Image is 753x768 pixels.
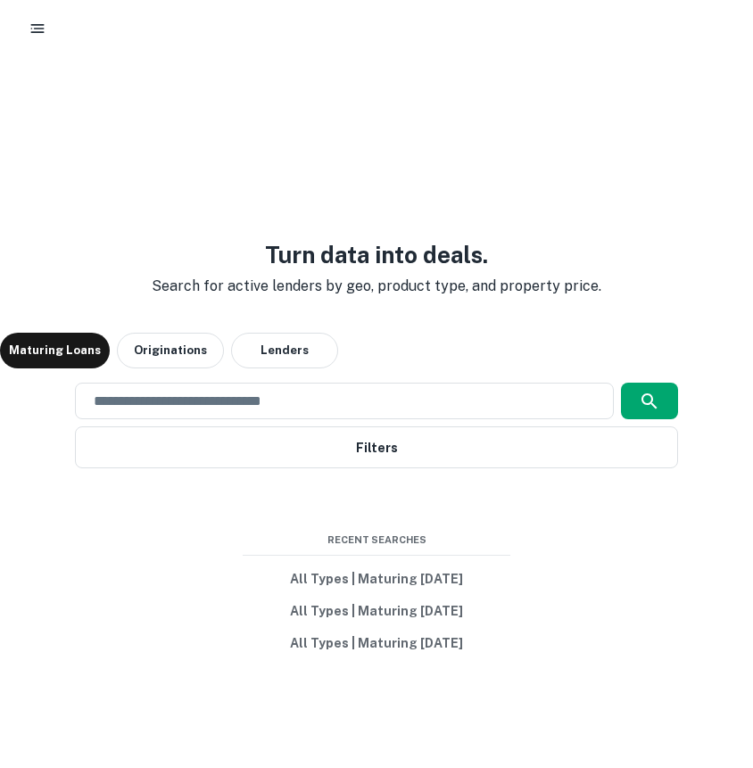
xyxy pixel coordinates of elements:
h3: Turn data into deals. [137,237,616,272]
button: All Types | Maturing [DATE] [243,627,510,659]
button: Originations [117,333,224,368]
button: All Types | Maturing [DATE] [243,595,510,627]
span: Recent Searches [243,533,510,548]
button: Lenders [231,333,338,368]
button: All Types | Maturing [DATE] [243,563,510,595]
p: Search for active lenders by geo, product type, and property price. [137,276,616,297]
button: Filters [75,426,677,468]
